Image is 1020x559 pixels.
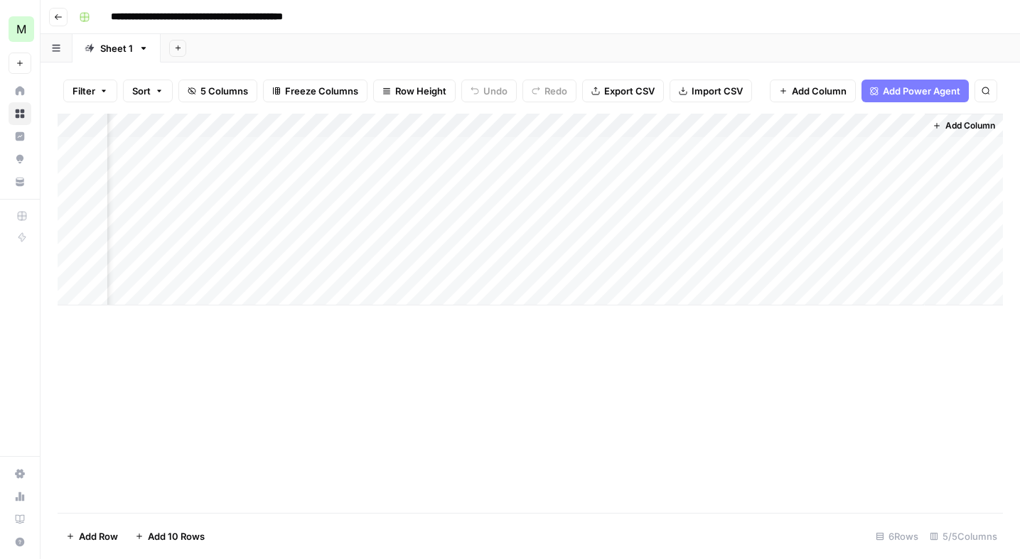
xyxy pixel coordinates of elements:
[132,84,151,98] span: Sort
[100,41,133,55] div: Sheet 1
[9,462,31,485] a: Settings
[58,525,127,548] button: Add Row
[9,148,31,170] a: Opportunities
[73,34,161,63] a: Sheet 1
[148,529,205,543] span: Add 10 Rows
[9,485,31,508] a: Usage
[9,531,31,553] button: Help + Support
[263,80,367,102] button: Freeze Columns
[483,84,508,98] span: Undo
[861,80,969,102] button: Add Power Agent
[123,80,173,102] button: Sort
[9,125,31,148] a: Insights
[522,80,576,102] button: Redo
[73,84,95,98] span: Filter
[127,525,213,548] button: Add 10 Rows
[9,80,31,102] a: Home
[9,508,31,531] a: Learning Hub
[770,80,856,102] button: Add Column
[692,84,743,98] span: Import CSV
[373,80,456,102] button: Row Height
[927,116,1001,135] button: Add Column
[792,84,847,98] span: Add Column
[9,170,31,193] a: Your Data
[582,80,664,102] button: Export CSV
[461,80,517,102] button: Undo
[9,11,31,47] button: Workspace: Minut
[178,80,257,102] button: 5 Columns
[200,84,248,98] span: 5 Columns
[395,84,446,98] span: Row Height
[883,84,960,98] span: Add Power Agent
[544,84,567,98] span: Redo
[670,80,752,102] button: Import CSV
[9,102,31,125] a: Browse
[604,84,655,98] span: Export CSV
[79,529,118,543] span: Add Row
[285,84,358,98] span: Freeze Columns
[945,119,995,132] span: Add Column
[16,21,26,38] span: M
[924,525,1003,548] div: 5/5 Columns
[63,80,117,102] button: Filter
[870,525,924,548] div: 6 Rows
